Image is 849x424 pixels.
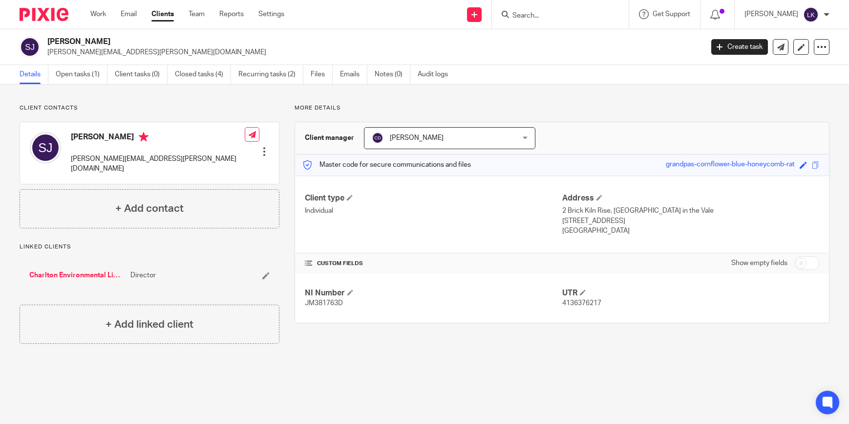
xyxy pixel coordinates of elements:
[115,201,184,216] h4: + Add contact
[175,65,231,84] a: Closed tasks (4)
[20,37,40,57] img: svg%3E
[305,288,562,298] h4: NI Number
[302,160,471,170] p: Master code for secure communications and files
[139,132,149,142] i: Primary
[511,12,599,21] input: Search
[305,260,562,268] h4: CUSTOM FIELDS
[418,65,455,84] a: Audit logs
[90,9,106,19] a: Work
[29,270,126,280] a: Charlton Environmental Limited
[219,9,244,19] a: Reports
[71,132,245,144] h4: [PERSON_NAME]
[375,65,410,84] a: Notes (0)
[56,65,107,84] a: Open tasks (1)
[562,193,819,203] h4: Address
[71,154,245,174] p: [PERSON_NAME][EMAIL_ADDRESS][PERSON_NAME][DOMAIN_NAME]
[305,133,354,143] h3: Client manager
[305,300,343,307] span: JM381763D
[562,206,819,216] p: 2 Brick Kiln Rise, [GEOGRAPHIC_DATA] in the Vale
[20,65,48,84] a: Details
[562,226,819,236] p: [GEOGRAPHIC_DATA]
[711,39,768,55] a: Create task
[20,8,68,21] img: Pixie
[20,104,279,112] p: Client contacts
[151,9,174,19] a: Clients
[121,9,137,19] a: Email
[295,104,829,112] p: More details
[130,270,156,280] span: Director
[189,9,205,19] a: Team
[562,300,601,307] span: 4136376217
[30,132,61,163] img: svg%3E
[20,243,279,251] p: Linked clients
[562,288,819,298] h4: UTR
[666,159,795,171] div: grandpas-cornflower-blue-honeycomb-rat
[115,65,168,84] a: Client tasks (0)
[803,7,819,22] img: svg%3E
[305,193,562,203] h4: Client type
[311,65,333,84] a: Files
[372,132,383,144] img: svg%3E
[305,206,562,216] p: Individual
[653,11,690,18] span: Get Support
[238,65,303,84] a: Recurring tasks (2)
[106,317,193,332] h4: + Add linked client
[731,258,787,268] label: Show empty fields
[390,134,444,141] span: [PERSON_NAME]
[258,9,284,19] a: Settings
[47,37,567,47] h2: [PERSON_NAME]
[47,47,697,57] p: [PERSON_NAME][EMAIL_ADDRESS][PERSON_NAME][DOMAIN_NAME]
[340,65,367,84] a: Emails
[562,216,819,226] p: [STREET_ADDRESS]
[744,9,798,19] p: [PERSON_NAME]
